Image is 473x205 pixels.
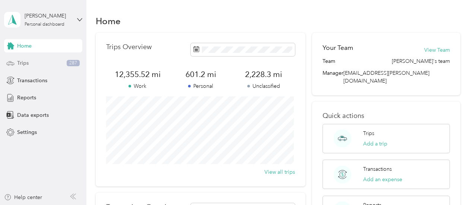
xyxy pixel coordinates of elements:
button: View Team [424,46,450,54]
span: Settings [17,128,37,136]
span: 12,355.52 mi [106,69,169,80]
span: 287 [67,60,80,67]
p: Trips Overview [106,43,152,51]
button: Add an expense [363,176,402,183]
span: Transactions [17,77,47,84]
span: [PERSON_NAME]'s team [392,57,450,65]
p: Transactions [363,165,392,173]
p: Work [106,82,169,90]
span: Team [323,57,335,65]
h2: Your Team [323,43,353,52]
p: Personal [169,82,232,90]
span: 2,228.3 mi [232,69,295,80]
div: [PERSON_NAME] [25,12,71,20]
div: Personal dashboard [25,22,64,27]
h1: Home [96,17,121,25]
span: Reports [17,94,36,102]
span: Trips [17,59,29,67]
span: 601.2 mi [169,69,232,80]
p: Unclassified [232,82,295,90]
button: View all trips [264,168,295,176]
button: Add a trip [363,140,387,148]
p: Quick actions [323,112,450,120]
span: Data exports [17,111,49,119]
span: Manager [323,69,343,85]
button: Help center [4,193,42,201]
span: Home [17,42,32,50]
span: [EMAIL_ADDRESS][PERSON_NAME][DOMAIN_NAME] [343,70,429,84]
iframe: Everlance-gr Chat Button Frame [431,163,473,205]
p: Trips [363,129,374,137]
